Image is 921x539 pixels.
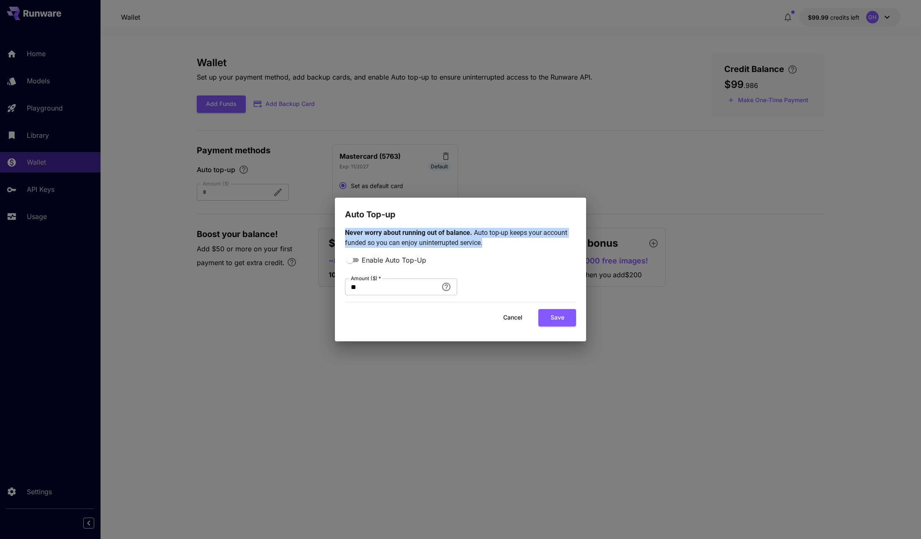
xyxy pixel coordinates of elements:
button: Cancel [494,309,532,326]
button: Save [538,309,576,326]
span: Never worry about running out of balance. [345,229,474,237]
span: Enable Auto Top-Up [362,255,426,265]
label: Amount ($) [351,275,381,282]
h2: Auto Top-up [335,198,586,221]
p: Auto top-up keeps your account funded so you can enjoy uninterrupted service. [345,228,576,248]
